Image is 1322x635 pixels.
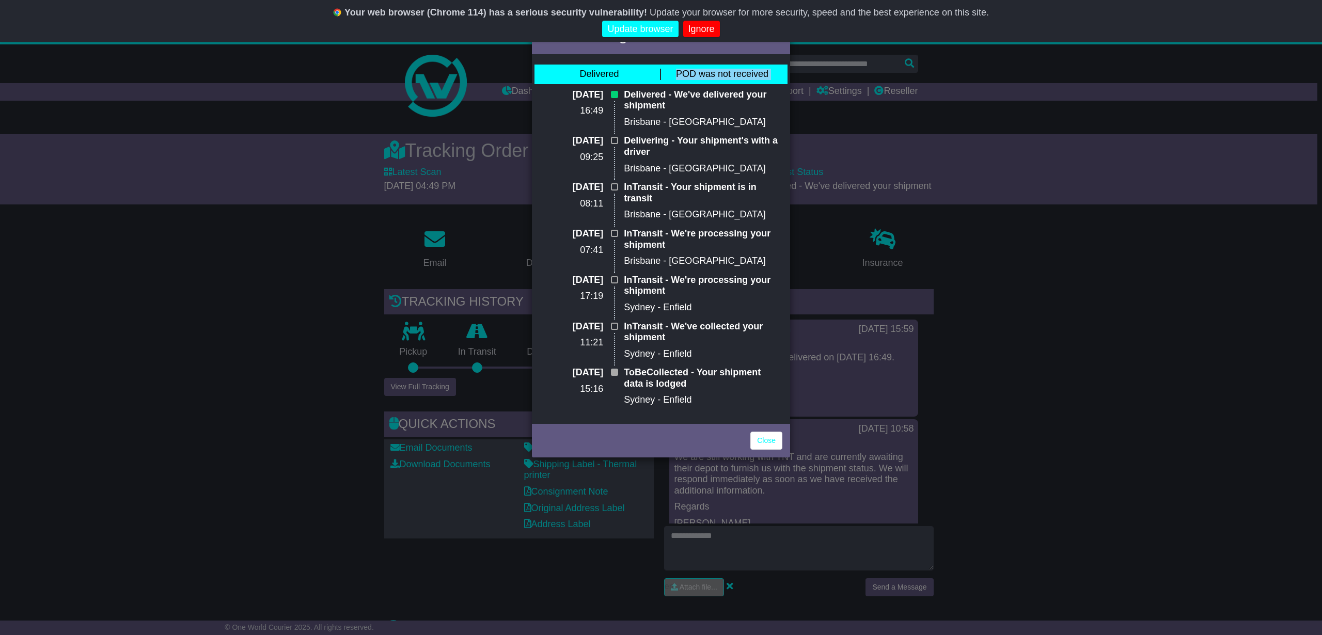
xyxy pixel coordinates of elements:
p: InTransit - Your shipment is in transit [624,182,782,204]
p: [DATE] [540,228,603,240]
p: Brisbane - [GEOGRAPHIC_DATA] [624,256,782,267]
p: InTransit - We're processing your shipment [624,275,782,297]
p: Sydney - Enfield [624,348,782,360]
p: 16:49 [540,105,603,117]
p: [DATE] [540,135,603,147]
p: [DATE] [540,182,603,193]
span: POD was not received [676,69,768,79]
p: Brisbane - [GEOGRAPHIC_DATA] [624,163,782,174]
p: 08:11 [540,198,603,210]
a: Ignore [683,21,720,38]
div: Delivered [579,69,619,80]
b: Your web browser (Chrome 114) has a serious security vulnerability! [344,7,647,18]
p: [DATE] [540,367,603,378]
p: Brisbane - [GEOGRAPHIC_DATA] [624,209,782,220]
p: [DATE] [540,89,603,101]
p: 11:21 [540,337,603,348]
p: InTransit - We're processing your shipment [624,228,782,250]
p: 07:41 [540,245,603,256]
span: Update your browser for more security, speed and the best experience on this site. [650,7,989,18]
p: InTransit - We've collected your shipment [624,321,782,343]
p: Sydney - Enfield [624,394,782,406]
p: ToBeCollected - Your shipment data is lodged [624,367,782,389]
p: 09:25 [540,152,603,163]
p: Sydney - Enfield [624,302,782,313]
a: Close [750,432,782,450]
a: Update browser [602,21,678,38]
p: Brisbane - [GEOGRAPHIC_DATA] [624,117,782,128]
p: Delivered - We've delivered your shipment [624,89,782,112]
p: Delivering - Your shipment's with a driver [624,135,782,157]
p: 15:16 [540,384,603,395]
p: [DATE] [540,321,603,332]
p: 17:19 [540,291,603,302]
p: [DATE] [540,275,603,286]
